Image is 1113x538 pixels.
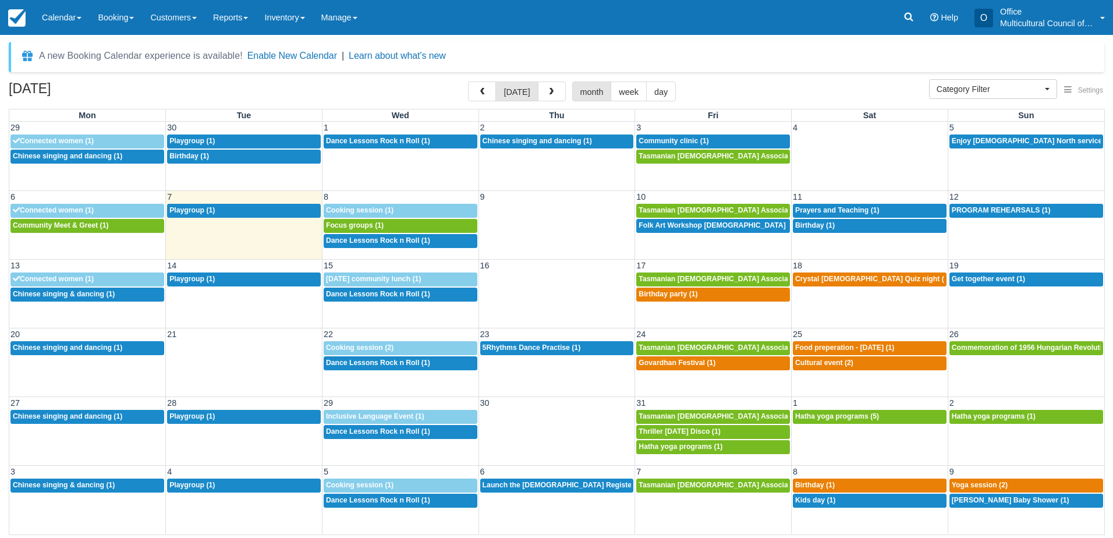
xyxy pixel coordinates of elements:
[479,192,486,201] span: 9
[795,344,894,352] span: Food preperation - [DATE] (1)
[322,123,329,132] span: 1
[1018,111,1034,120] span: Sun
[166,330,178,339] span: 21
[326,427,430,436] span: Dance Lessons Rock n Roll (1)
[9,330,21,339] span: 20
[10,150,164,164] a: Chinese singing and dancing (1)
[635,330,647,339] span: 24
[495,82,538,101] button: [DATE]
[1000,17,1093,29] p: Multicultural Council of [GEOGRAPHIC_DATA]
[169,137,215,145] span: Playgroup (1)
[792,192,803,201] span: 11
[169,206,215,214] span: Playgroup (1)
[639,221,837,229] span: Folk Art Workshop [DEMOGRAPHIC_DATA] Community (1)
[949,272,1103,286] a: Get together event (1)
[322,192,329,201] span: 8
[974,9,993,27] div: O
[611,82,647,101] button: week
[326,206,394,214] span: Cooking session (1)
[483,481,710,489] span: Launch the [DEMOGRAPHIC_DATA] Register Tasmania Chapter. (2)
[572,82,612,101] button: month
[13,275,94,283] span: Connected women (1)
[324,479,477,493] a: Cooking session (1)
[479,330,491,339] span: 23
[793,494,947,508] a: Kids day (1)
[166,261,178,270] span: 14
[1078,86,1103,94] span: Settings
[480,341,634,355] a: 5Rhythms Dance Practise (1)
[324,410,477,424] a: Inclusive Language Event (1)
[949,134,1103,148] a: Enjoy [DEMOGRAPHIC_DATA] North service (3)
[635,467,642,476] span: 7
[639,427,720,436] span: Thriller [DATE] Disco (1)
[392,111,409,120] span: Wed
[929,79,1057,99] button: Category Filter
[479,123,486,132] span: 2
[948,261,960,270] span: 19
[636,356,790,370] a: Govardhan Festival (1)
[10,219,164,233] a: Community Meet & Greet (1)
[322,398,334,408] span: 29
[948,398,955,408] span: 2
[326,412,424,420] span: Inclusive Language Event (1)
[13,481,115,489] span: Chinese singing & dancing (1)
[795,359,853,367] span: Cultural event (2)
[166,192,173,201] span: 7
[10,204,164,218] a: Connected women (1)
[326,137,430,145] span: Dance Lessons Rock n Roll (1)
[9,398,21,408] span: 27
[636,204,790,218] a: Tasmanian [DEMOGRAPHIC_DATA] Association -Weekly Praying (1)
[793,410,947,424] a: Hatha yoga programs (5)
[324,494,477,508] a: Dance Lessons Rock n Roll (1)
[326,236,430,245] span: Dance Lessons Rock n Roll (1)
[549,111,564,120] span: Thu
[636,219,790,233] a: Folk Art Workshop [DEMOGRAPHIC_DATA] Community (1)
[79,111,96,120] span: Mon
[324,356,477,370] a: Dance Lessons Rock n Roll (1)
[247,50,337,62] button: Enable New Calendar
[636,134,790,148] a: Community clinic (1)
[941,13,958,22] span: Help
[13,206,94,214] span: Connected women (1)
[8,9,26,27] img: checkfront-main-nav-mini-logo.png
[952,206,1051,214] span: PROGRAM REHEARSALS (1)
[13,137,94,145] span: Connected women (1)
[9,123,21,132] span: 29
[639,275,869,283] span: Tasmanian [DEMOGRAPHIC_DATA] Association -Weekly Praying (1)
[795,221,835,229] span: Birthday (1)
[39,49,243,63] div: A new Booking Calendar experience is available!
[949,341,1103,355] a: Commemoration of 1956 Hungarian Revolution (1)
[324,272,477,286] a: [DATE] community lunch (1)
[793,479,947,493] a: Birthday (1)
[635,398,647,408] span: 31
[793,204,947,218] a: Prayers and Teaching (1)
[1000,6,1093,17] p: Office
[639,412,869,420] span: Tasmanian [DEMOGRAPHIC_DATA] Association -Weekly Praying (1)
[166,467,173,476] span: 4
[9,192,16,201] span: 6
[13,290,115,298] span: Chinese singing & dancing (1)
[795,206,880,214] span: Prayers and Teaching (1)
[636,341,790,355] a: Tasmanian [DEMOGRAPHIC_DATA] Association -Weekly Praying (1)
[324,204,477,218] a: Cooking session (1)
[237,111,251,120] span: Tue
[949,494,1103,508] a: [PERSON_NAME] Baby Shower (1)
[636,410,790,424] a: Tasmanian [DEMOGRAPHIC_DATA] Association -Weekly Praying (1)
[326,481,394,489] span: Cooking session (1)
[322,467,329,476] span: 5
[10,288,164,302] a: Chinese singing & dancing (1)
[636,288,790,302] a: Birthday party (1)
[639,359,715,367] span: Govardhan Festival (1)
[636,272,790,286] a: Tasmanian [DEMOGRAPHIC_DATA] Association -Weekly Praying (1)
[13,344,122,352] span: Chinese singing and dancing (1)
[635,192,647,201] span: 10
[636,425,790,439] a: Thriller [DATE] Disco (1)
[639,290,697,298] span: Birthday party (1)
[10,410,164,424] a: Chinese singing and dancing (1)
[169,481,215,489] span: Playgroup (1)
[169,152,209,160] span: Birthday (1)
[324,425,477,439] a: Dance Lessons Rock n Roll (1)
[793,341,947,355] a: Food preperation - [DATE] (1)
[324,234,477,248] a: Dance Lessons Rock n Roll (1)
[479,398,491,408] span: 30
